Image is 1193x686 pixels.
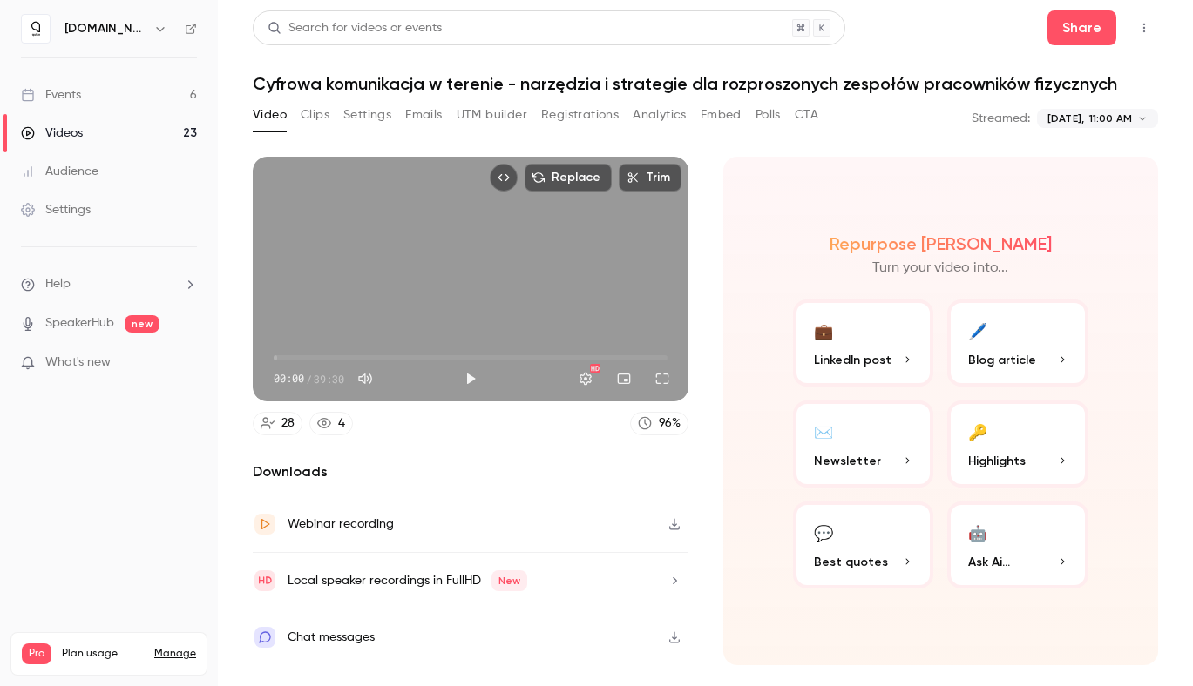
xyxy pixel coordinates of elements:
span: 11:00 AM [1089,111,1132,126]
li: help-dropdown-opener [21,275,197,293]
button: Embed [701,101,742,129]
div: 96 % [659,414,681,433]
div: Videos [21,124,83,142]
span: Blog article [968,351,1036,369]
div: Chat messages [288,627,375,648]
div: 4 [338,414,345,433]
span: new [125,315,159,333]
span: Help [45,275,71,293]
span: New [491,570,527,591]
span: 39:30 [314,371,344,387]
div: 00:00 [274,371,344,387]
a: Manage [154,647,196,661]
div: HD [590,364,600,373]
button: 🖊️Blog article [947,299,1088,387]
button: Full screen [645,361,680,396]
img: quico.io [22,15,50,43]
div: 💼 [814,317,833,344]
span: Highlights [968,452,1026,470]
button: Replace [525,164,612,192]
div: 28 [281,414,295,433]
div: 🔑 [968,418,987,445]
button: Settings [343,101,391,129]
button: Emails [405,101,442,129]
button: 🔑Highlights [947,400,1088,488]
button: CTA [795,101,818,129]
button: Analytics [633,101,687,129]
div: Events [21,86,81,104]
div: 💬 [814,519,833,546]
button: Clips [301,101,329,129]
button: Mute [348,361,383,396]
div: 🖊️ [968,317,987,344]
span: Plan usage [62,647,144,661]
div: Audience [21,163,98,180]
span: Pro [22,643,51,664]
div: Settings [21,201,91,219]
button: 💼LinkedIn post [793,299,934,387]
h1: Cyfrowa komunikacja w terenie - narzędzia i strategie dla rozproszonych zespołów pracowników fizy... [253,73,1158,94]
button: ✉️Newsletter [793,400,934,488]
div: Search for videos or events [268,19,442,37]
span: Newsletter [814,452,881,470]
span: What's new [45,353,111,372]
a: 96% [630,412,688,435]
span: / [306,371,312,387]
a: SpeakerHub [45,314,114,333]
span: [DATE], [1047,111,1084,126]
span: 00:00 [274,371,304,387]
button: 💬Best quotes [793,501,934,588]
button: Top Bar Actions [1130,14,1158,42]
h2: Downloads [253,461,688,482]
button: 🤖Ask Ai... [947,501,1088,588]
span: Best quotes [814,553,888,571]
button: Video [253,101,287,129]
a: 28 [253,412,302,435]
div: 🤖 [968,519,987,546]
button: Trim [619,164,681,192]
button: Play [453,361,488,396]
button: Turn on miniplayer [607,361,641,396]
div: Webinar recording [288,514,394,535]
button: Registrations [541,101,619,129]
h2: Repurpose [PERSON_NAME] [830,233,1052,254]
div: ✉️ [814,418,833,445]
button: Share [1047,10,1116,45]
button: Polls [756,101,781,129]
h6: [DOMAIN_NAME] [64,20,146,37]
button: Settings [568,361,603,396]
span: LinkedIn post [814,351,891,369]
div: Local speaker recordings in FullHD [288,570,527,591]
a: 4 [309,412,353,435]
button: Embed video [490,164,518,192]
p: Turn your video into... [872,258,1008,279]
span: Ask Ai... [968,553,1010,571]
p: Streamed: [972,110,1030,127]
button: UTM builder [457,101,527,129]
